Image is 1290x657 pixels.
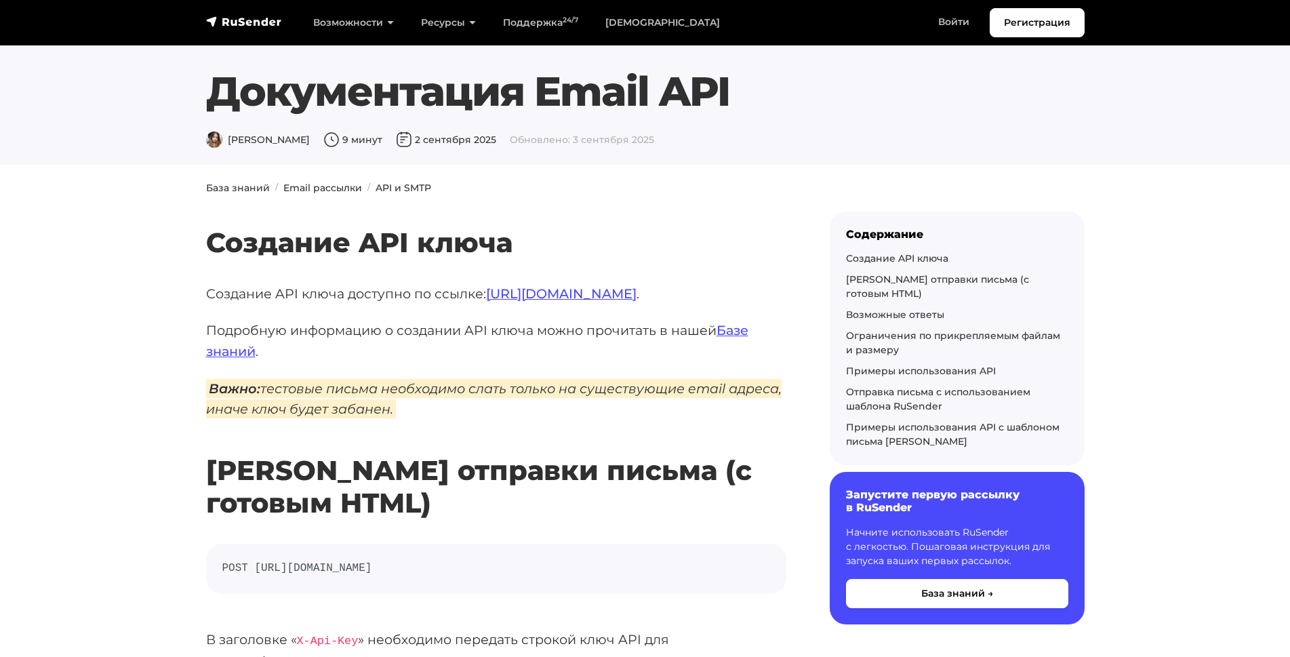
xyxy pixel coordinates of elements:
[510,134,654,146] span: Обновлено: 3 сентября 2025
[846,421,1060,447] a: Примеры использования API с шаблоном письма [PERSON_NAME]
[222,560,770,578] code: POST [URL][DOMAIN_NAME]
[846,273,1029,300] a: [PERSON_NAME] отправки письма (с готовым HTML)
[846,525,1068,568] p: Начните использовать RuSender с легкостью. Пошаговая инструкция для запуска ваших первых рассылок.
[206,283,786,304] p: Создание API ключа доступно по ссылке: .
[830,472,1085,624] a: Запустите первую рассылку в RuSender Начните использовать RuSender с легкостью. Пошаговая инструк...
[206,186,786,259] h2: Создание API ключа
[846,365,996,377] a: Примеры использования API
[592,9,733,37] a: [DEMOGRAPHIC_DATA]
[198,181,1093,195] nav: breadcrumb
[206,414,786,519] h2: [PERSON_NAME] отправки письма (с готовым HTML)
[846,579,1068,608] button: База знаний →
[206,134,310,146] span: [PERSON_NAME]
[300,9,407,37] a: Возможности
[563,16,578,24] sup: 24/7
[925,8,983,36] a: Войти
[396,134,496,146] span: 2 сентября 2025
[206,182,270,194] a: База знаний
[209,380,260,397] strong: Важно:
[206,15,282,28] img: RuSender
[846,386,1030,412] a: Отправка письма с использованием шаблона RuSender
[396,132,412,148] img: Дата публикации
[407,9,489,37] a: Ресурсы
[486,285,637,302] a: [URL][DOMAIN_NAME]
[489,9,592,37] a: Поддержка24/7
[846,488,1068,514] h6: Запустите первую рассылку в RuSender
[206,379,782,419] em: тестовые письма необходимо слать только на существующие email адреса, иначе ключ будет забанен.
[206,320,786,361] p: Подробную информацию о создании API ключа можно прочитать в нашей .
[283,182,362,194] a: Email рассылки
[323,132,340,148] img: Время чтения
[297,635,359,648] code: X-Api-Key
[206,67,1085,116] h1: Документация Email API
[846,252,948,264] a: Создание API ключа
[846,228,1068,241] div: Содержание
[990,8,1085,37] a: Регистрация
[323,134,382,146] span: 9 минут
[846,308,944,321] a: Возможные ответы
[846,330,1060,356] a: Ограничения по прикрепляемым файлам и размеру
[206,322,748,359] a: Базе знаний
[376,182,431,194] a: API и SMTP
